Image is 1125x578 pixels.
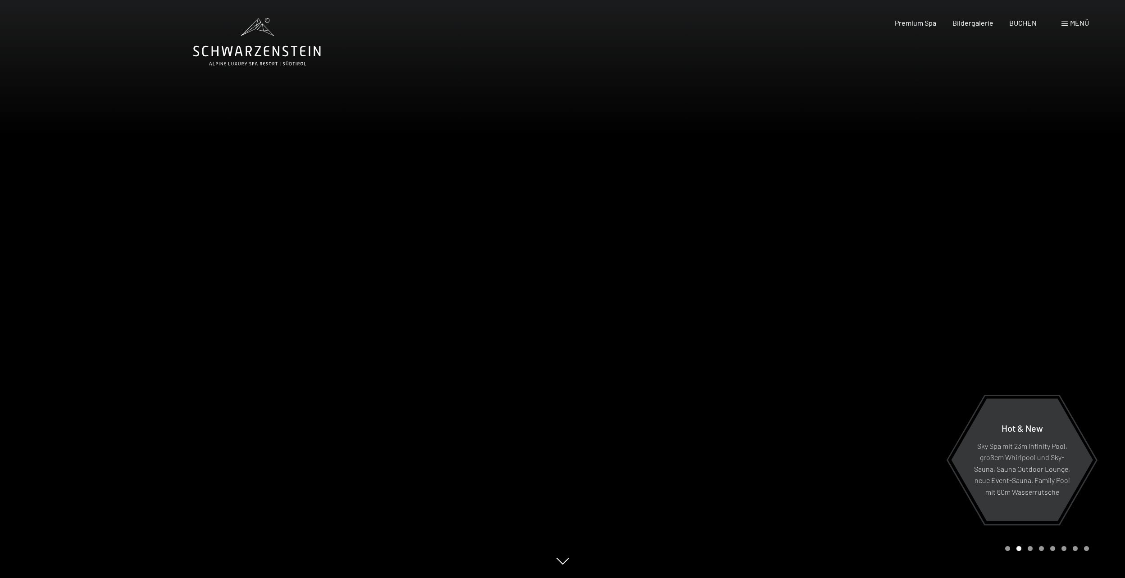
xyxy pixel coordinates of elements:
p: Sky Spa mit 23m Infinity Pool, großem Whirlpool und Sky-Sauna, Sauna Outdoor Lounge, neue Event-S... [973,440,1071,497]
span: Menü [1070,18,1089,27]
a: BUCHEN [1009,18,1037,27]
a: Bildergalerie [952,18,993,27]
div: Carousel Pagination [1002,546,1089,551]
a: Hot & New Sky Spa mit 23m Infinity Pool, großem Whirlpool und Sky-Sauna, Sauna Outdoor Lounge, ne... [951,398,1093,522]
span: Hot & New [1002,422,1043,433]
div: Carousel Page 2 (Current Slide) [1016,546,1021,551]
div: Carousel Page 8 [1084,546,1089,551]
a: Premium Spa [895,18,936,27]
div: Carousel Page 5 [1050,546,1055,551]
div: Carousel Page 4 [1039,546,1044,551]
div: Carousel Page 3 [1028,546,1033,551]
div: Carousel Page 1 [1005,546,1010,551]
div: Carousel Page 6 [1061,546,1066,551]
div: Carousel Page 7 [1073,546,1078,551]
